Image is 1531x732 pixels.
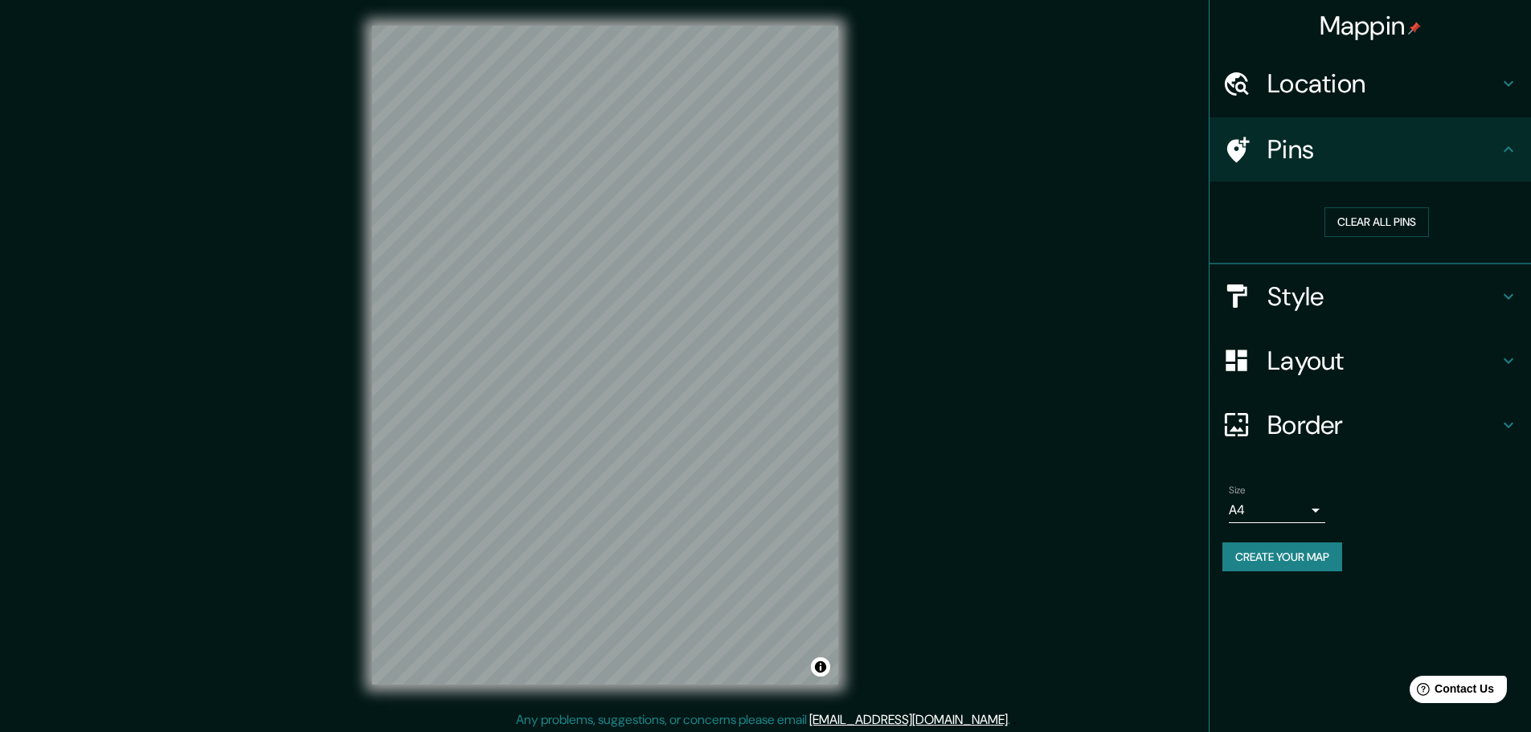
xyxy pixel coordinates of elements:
a: [EMAIL_ADDRESS][DOMAIN_NAME] [809,711,1008,728]
iframe: Help widget launcher [1388,669,1513,714]
h4: Layout [1267,345,1499,377]
div: Layout [1210,329,1531,393]
h4: Pins [1267,133,1499,166]
div: Border [1210,393,1531,457]
h4: Style [1267,280,1499,313]
div: Pins [1210,117,1531,182]
p: Any problems, suggestions, or concerns please email . [516,710,1010,730]
div: A4 [1229,497,1325,523]
button: Toggle attribution [811,657,830,677]
div: . [1013,710,1016,730]
button: Clear all pins [1324,207,1429,237]
div: Style [1210,264,1531,329]
label: Size [1229,483,1246,497]
div: . [1010,710,1013,730]
button: Create your map [1222,542,1342,572]
canvas: Map [372,26,838,685]
h4: Location [1267,67,1499,100]
h4: Mappin [1320,10,1422,42]
img: pin-icon.png [1408,22,1421,35]
div: Location [1210,51,1531,116]
h4: Border [1267,409,1499,441]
